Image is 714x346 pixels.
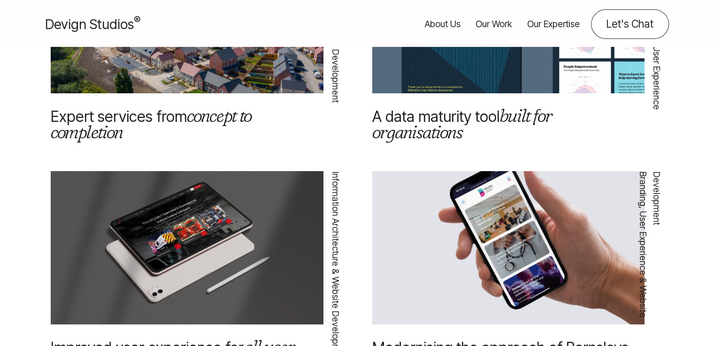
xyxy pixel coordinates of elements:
[591,9,669,39] a: Contact us about your project
[425,9,461,39] a: About Us
[45,14,140,34] a: Devign Studios® Homepage
[476,9,512,39] a: Our Work
[134,14,140,26] sup: ®
[527,9,580,39] a: Our Expertise
[45,16,140,32] span: Devign Studios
